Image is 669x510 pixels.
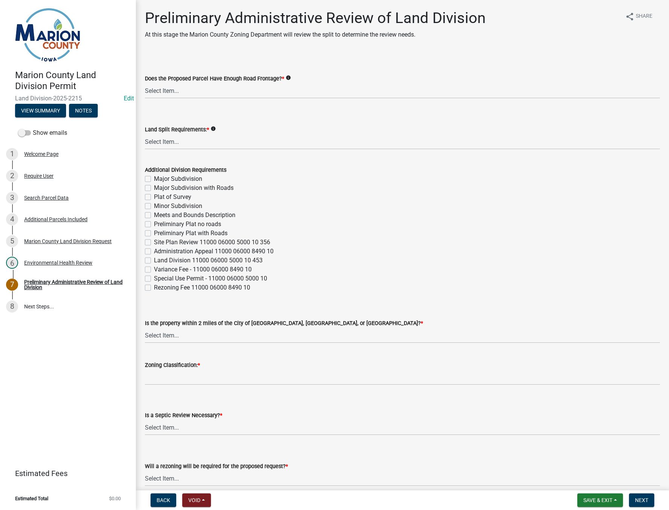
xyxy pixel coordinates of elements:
a: Edit [124,95,134,102]
i: info [211,126,216,131]
label: Land Division 11000 06000 5000 10 453 [154,256,263,265]
div: 2 [6,170,18,182]
div: 1 [6,148,18,160]
i: info [286,75,291,80]
label: Major Subdivision with Roads [154,183,234,193]
button: Save & Exit [577,493,623,507]
button: Back [151,493,176,507]
span: $0.00 [109,496,121,501]
button: Notes [69,104,98,117]
i: share [625,12,634,21]
div: 3 [6,192,18,204]
p: At this stage the Marion County Zoning Department will review the split to determine the review n... [145,30,486,39]
label: Will a rezoning will be required for the proposed request? [145,464,288,469]
img: Marion County, Iowa [15,8,80,62]
label: Rezoning Fee 11000 06000 8490 10 [154,283,250,292]
label: Major Subdivision [154,174,202,183]
label: Special Use Permit - 11000 06000 5000 10 [154,274,267,283]
span: Estimated Total [15,496,48,501]
button: View Summary [15,104,66,117]
span: Share [636,12,652,21]
h4: Marion County Land Division Permit [15,70,130,92]
button: Void [182,493,211,507]
div: Search Parcel Data [24,195,69,200]
label: Minor Subdivision [154,202,202,211]
span: Save & Exit [583,497,612,503]
label: Does the Proposed Parcel Have Enough Road Frontage? [145,76,284,82]
label: Plat of Survey [154,193,191,202]
label: Additional Division Requirements [145,168,226,173]
label: Administration Appeal 11000 06000 8490 10 [154,247,274,256]
label: Zoning Classification: [145,363,200,368]
div: 7 [6,279,18,291]
h1: Preliminary Administrative Review of Land Division [145,9,486,27]
div: Welcome Page [24,151,58,157]
button: Next [629,493,654,507]
label: Variance Fee - 11000 06000 8490 10 [154,265,252,274]
label: Site Plan Review 11000 06000 5000 10 356 [154,238,270,247]
div: Preliminary Administrative Review of Land Division [24,279,124,290]
label: Preliminary Plat no roads [154,220,221,229]
label: Show emails [18,128,67,137]
div: Require User [24,173,54,179]
div: 8 [6,300,18,313]
span: Land Division-2025-2215 [15,95,121,102]
label: Is a Septic Review Necessary? [145,413,222,418]
label: Meets and Bounds Description [154,211,235,220]
div: Environmental Health Review [24,260,92,265]
div: Additional Parcels Included [24,217,88,222]
span: Back [157,497,170,503]
wm-modal-confirm: Notes [69,108,98,114]
wm-modal-confirm: Summary [15,108,66,114]
div: 6 [6,257,18,269]
wm-modal-confirm: Edit Application Number [124,95,134,102]
div: Marion County Land Division Request [24,239,112,244]
span: Void [188,497,200,503]
a: Estimated Fees [6,466,124,481]
label: Land Split Requirements: [145,127,209,133]
label: Is the property within 2 miles of the City of [GEOGRAPHIC_DATA], [GEOGRAPHIC_DATA], or [GEOGRAPHI... [145,321,423,326]
div: 5 [6,235,18,247]
div: 4 [6,213,18,225]
button: shareShare [619,9,658,24]
span: Next [635,497,648,503]
label: Preliminary Plat with Roads [154,229,228,238]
